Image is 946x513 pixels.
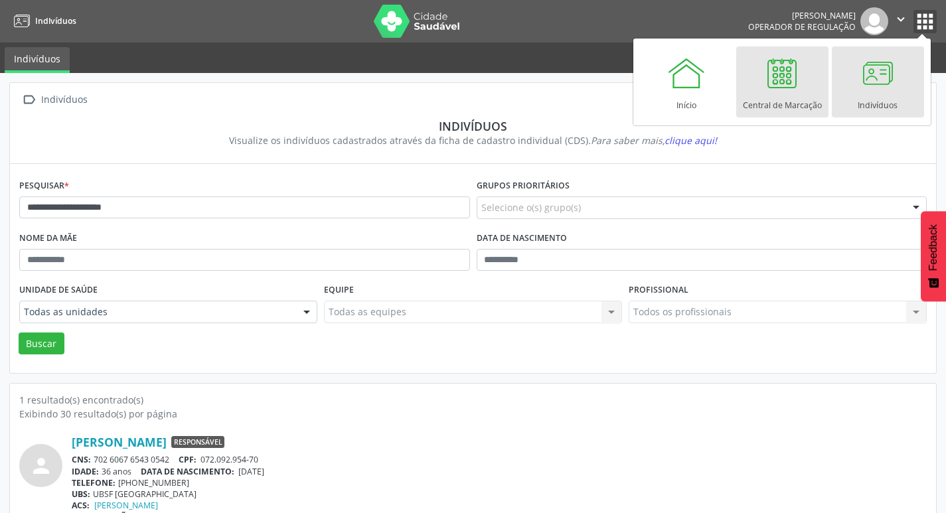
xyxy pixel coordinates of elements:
[860,7,888,35] img: img
[736,46,828,117] a: Central de Marcação
[72,454,91,465] span: CNS:
[591,134,717,147] i: Para saber mais,
[72,488,927,500] div: UBSF [GEOGRAPHIC_DATA]
[171,436,224,448] span: Responsável
[477,176,570,196] label: Grupos prioritários
[72,488,90,500] span: UBS:
[19,90,90,110] a:  Indivíduos
[481,200,581,214] span: Selecione o(s) grupo(s)
[5,47,70,73] a: Indivíduos
[29,119,917,133] div: Indivíduos
[629,280,688,301] label: Profissional
[888,7,913,35] button: 
[894,12,908,27] i: 
[29,454,53,478] i: person
[324,280,354,301] label: Equipe
[19,393,927,407] div: 1 resultado(s) encontrado(s)
[19,280,98,301] label: Unidade de saúde
[39,90,90,110] div: Indivíduos
[19,176,69,196] label: Pesquisar
[179,454,197,465] span: CPF:
[832,46,924,117] a: Indivíduos
[24,305,290,319] span: Todas as unidades
[29,133,917,147] div: Visualize os indivíduos cadastrados através da ficha de cadastro individual (CDS).
[9,10,76,32] a: Indivíduos
[19,90,39,110] i: 
[72,477,927,488] div: [PHONE_NUMBER]
[927,224,939,271] span: Feedback
[19,332,64,355] button: Buscar
[72,454,927,465] div: 702 6067 6543 0542
[748,10,856,21] div: [PERSON_NAME]
[913,10,937,33] button: apps
[238,466,264,477] span: [DATE]
[921,211,946,301] button: Feedback - Mostrar pesquisa
[72,500,90,511] span: ACS:
[72,466,927,477] div: 36 anos
[641,46,733,117] a: Início
[141,466,234,477] span: DATA DE NASCIMENTO:
[477,228,567,249] label: Data de nascimento
[72,477,116,488] span: TELEFONE:
[200,454,258,465] span: 072.092.954-70
[19,407,927,421] div: Exibindo 30 resultado(s) por página
[19,228,77,249] label: Nome da mãe
[72,435,167,449] a: [PERSON_NAME]
[72,466,99,477] span: IDADE:
[94,500,158,511] a: [PERSON_NAME]
[748,21,856,33] span: Operador de regulação
[665,134,717,147] span: clique aqui!
[35,15,76,27] span: Indivíduos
